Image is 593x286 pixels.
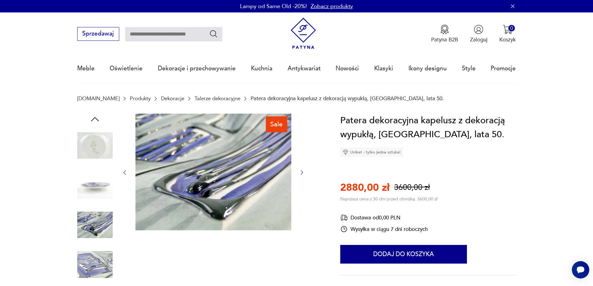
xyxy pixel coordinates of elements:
[288,18,319,49] img: Patyna - sklep z meblami i dekoracjami vintage
[470,25,487,43] button: Zaloguj
[110,54,143,83] a: Oświetlenie
[288,54,321,83] a: Antykwariat
[491,54,516,83] a: Promocje
[499,25,516,43] button: 0Koszyk
[374,54,393,83] a: Klasyki
[161,96,184,101] a: Dekoracje
[77,32,119,37] a: Sprzedawaj
[195,96,240,101] a: Talerze dekoracyjne
[340,196,437,202] p: Najniższa cena z 30 dni przed obniżką: 3600,00 zł
[462,54,476,83] a: Style
[158,54,236,83] a: Dekoracje i przechowywanie
[77,167,113,203] img: Zdjęcie produktu Patera dekoracyjna kapelusz z dekoracją wypukłą, Włocławek, lata 50.
[503,25,512,34] img: Ikona koszyka
[431,25,458,43] a: Ikona medaluPatyna B2B
[340,214,428,222] div: Dostawa od 0,00 PLN
[77,54,95,83] a: Meble
[474,25,483,34] img: Ikonka użytkownika
[77,128,113,163] img: Zdjęcie produktu Patera dekoracyjna kapelusz z dekoracją wypukłą, Włocławek, lata 50.
[135,114,291,231] img: Zdjęcie produktu Patera dekoracyjna kapelusz z dekoracją wypukłą, Włocławek, lata 50.
[470,36,487,43] p: Zaloguj
[130,96,151,101] a: Produkty
[340,114,516,142] h1: Patera dekoracyjna kapelusz z dekoracją wypukłą, [GEOGRAPHIC_DATA], lata 50.
[77,247,113,282] img: Zdjęcie produktu Patera dekoracyjna kapelusz z dekoracją wypukłą, Włocławek, lata 50.
[251,54,272,83] a: Kuchnia
[431,36,458,43] p: Patyna B2B
[340,148,403,157] div: Unikat - tylko jedna sztuka!
[508,25,515,31] div: 0
[340,214,348,222] img: Ikona dostawy
[499,36,516,43] p: Koszyk
[77,96,120,101] a: [DOMAIN_NAME]
[266,116,287,132] div: Sale
[340,181,389,195] p: 2880,00 zł
[394,182,430,193] p: 3600,00 zł
[240,2,307,10] p: Lampy od Same Old -20%!
[408,54,447,83] a: Ikony designu
[209,29,218,38] button: Szukaj
[340,245,467,264] button: Dodaj do koszyka
[431,25,458,43] button: Patyna B2B
[340,225,428,233] div: Wysyłka w ciągu 7 dni roboczych
[77,27,119,41] button: Sprzedawaj
[311,2,353,10] a: Zobacz produkty
[336,54,359,83] a: Nowości
[77,207,113,243] img: Zdjęcie produktu Patera dekoracyjna kapelusz z dekoracją wypukłą, Włocławek, lata 50.
[572,261,589,279] iframe: Smartsupp widget button
[251,96,444,101] p: Patera dekoracyjna kapelusz z dekoracją wypukłą, [GEOGRAPHIC_DATA], lata 50.
[440,25,449,34] img: Ikona medalu
[343,149,348,155] img: Ikona diamentu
